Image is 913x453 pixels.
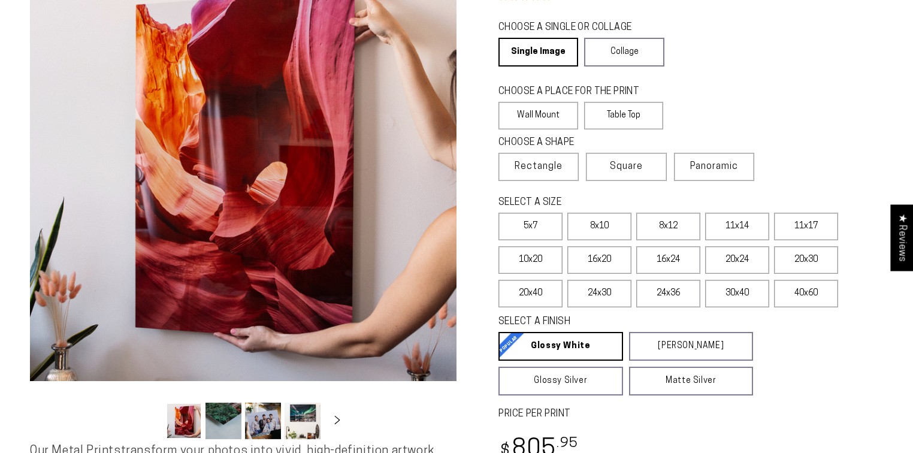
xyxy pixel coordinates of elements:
span: Panoramic [690,162,738,171]
label: 16x20 [567,246,631,274]
label: 10x20 [498,246,563,274]
label: 8x10 [567,213,631,240]
label: 24x36 [636,280,700,307]
button: Load image 4 in gallery view [285,403,321,439]
label: 11x14 [705,213,769,240]
button: Slide right [324,407,350,434]
label: Wall Mount [498,102,578,129]
label: 5x7 [498,213,563,240]
label: 20x24 [705,246,769,274]
label: Table Top [584,102,664,129]
legend: SELECT A FINISH [498,315,724,329]
span: Rectangle [515,159,563,174]
label: PRICE PER PRINT [498,407,883,421]
button: Slide left [136,407,162,434]
label: 16x24 [636,246,700,274]
div: Click to open Judge.me floating reviews tab [890,204,913,271]
legend: CHOOSE A SHAPE [498,136,654,150]
button: Load image 1 in gallery view [166,403,202,439]
span: Square [610,159,643,174]
button: Load image 3 in gallery view [245,403,281,439]
sup: .95 [557,437,578,451]
label: 8x12 [636,213,700,240]
a: [PERSON_NAME] [629,332,754,361]
a: Single Image [498,38,578,67]
a: Glossy Silver [498,367,623,395]
label: 40x60 [774,280,838,307]
label: 30x40 [705,280,769,307]
a: Glossy White [498,332,623,361]
a: Collage [584,38,664,67]
a: Matte Silver [629,367,754,395]
legend: CHOOSE A PLACE FOR THE PRINT [498,85,652,99]
label: 20x30 [774,246,838,274]
legend: SELECT A SIZE [498,196,724,210]
label: 11x17 [774,213,838,240]
label: 24x30 [567,280,631,307]
label: 20x40 [498,280,563,307]
legend: CHOOSE A SINGLE OR COLLAGE [498,21,653,35]
button: Load image 2 in gallery view [205,403,241,439]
